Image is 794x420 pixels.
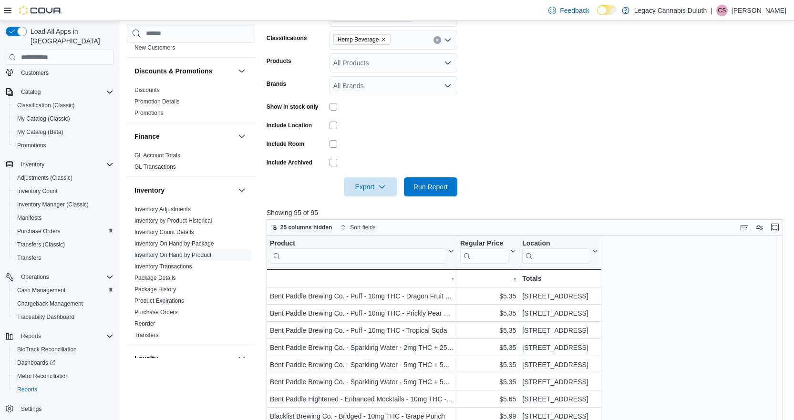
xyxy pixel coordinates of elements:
button: My Catalog (Beta) [10,125,117,139]
span: Chargeback Management [13,298,113,309]
button: Customers [2,65,117,79]
div: [STREET_ADDRESS] [522,376,598,388]
button: Export [344,177,397,196]
span: Purchase Orders [13,225,113,237]
span: Export [350,177,392,196]
div: Calvin Stuart [716,5,728,16]
span: Transfers [134,331,158,339]
a: Inventory Count [13,185,62,197]
div: Regular Price [460,239,508,248]
span: Inventory On Hand by Package [134,240,214,247]
button: Open list of options [444,36,452,44]
div: - [269,273,454,284]
button: Loyalty [236,353,247,364]
span: Hemp Beverage [333,34,391,45]
span: Dark Mode [597,15,598,16]
span: My Catalog (Beta) [13,126,113,138]
span: Inventory On Hand by Product [134,251,211,259]
span: Adjustments (Classic) [13,172,113,184]
div: [STREET_ADDRESS] [522,342,598,353]
a: Inventory On Hand by Product [134,252,211,258]
div: Bent Paddle Brewing Co. - Puff - 10mg THC - Dragon Fruit & Cloudberry Sparkling Water [270,290,454,302]
span: Package Details [134,274,176,282]
div: Finance [127,150,255,176]
h3: Finance [134,132,160,141]
span: Hemp Beverage [338,35,379,44]
a: Feedback [545,1,593,20]
button: Regular Price [460,239,516,264]
div: $5.35 [460,325,516,336]
a: My Catalog (Classic) [13,113,74,124]
button: Inventory [2,158,117,171]
button: Run Report [404,177,457,196]
button: Product [270,239,454,264]
span: Inventory by Product Historical [134,217,212,225]
p: Legacy Cannabis Duluth [634,5,707,16]
div: [STREET_ADDRESS] [522,290,598,302]
span: Reports [21,332,41,340]
span: Metrc Reconciliation [13,370,113,382]
p: | [711,5,712,16]
a: Dashboards [10,356,117,369]
div: Regular Price [460,239,508,264]
p: [PERSON_NAME] [732,5,786,16]
h3: Inventory [134,185,165,195]
a: Discounts [134,87,160,93]
div: Inventory [127,204,255,345]
a: Reorder [134,320,155,327]
button: Promotions [10,139,117,152]
span: Promotions [17,142,46,149]
a: Transfers [13,252,45,264]
a: Manifests [13,212,45,224]
span: Feedback [560,6,589,15]
div: $5.35 [460,290,516,302]
button: Discounts & Promotions [236,65,247,77]
span: Cash Management [17,287,65,294]
a: BioTrack Reconciliation [13,344,81,355]
a: Package Details [134,275,176,281]
span: Product Expirations [134,297,184,305]
a: Purchase Orders [134,309,178,316]
span: 25 columns hidden [280,224,332,231]
button: Inventory [134,185,234,195]
span: Reorder [134,320,155,328]
button: Settings [2,402,117,416]
a: Inventory Adjustments [134,206,191,213]
button: Sort fields [337,222,379,233]
button: Classification (Classic) [10,99,117,112]
span: My Catalog (Beta) [17,128,63,136]
a: Inventory Count Details [134,229,194,236]
input: Dark Mode [597,5,617,15]
button: Transfers (Classic) [10,238,117,251]
span: Transfers (Classic) [17,241,65,248]
button: Reports [17,330,45,342]
span: Customers [17,66,113,78]
span: Inventory Count Details [134,228,194,236]
button: Finance [134,132,234,141]
a: Package History [134,286,176,293]
span: Inventory Transactions [134,263,192,270]
button: Reports [10,383,117,396]
span: Dashboards [13,357,113,369]
a: GL Transactions [134,164,176,170]
span: Operations [21,273,49,281]
span: Reports [17,330,113,342]
button: Clear input [433,36,441,44]
label: Show in stock only [267,103,319,111]
button: Cash Management [10,284,117,297]
a: Promotion Details [134,98,180,105]
span: Reports [17,386,37,393]
button: Operations [2,270,117,284]
button: Transfers [10,251,117,265]
button: Catalog [17,86,44,98]
div: Bent Paddle Brewing Co. - Puff - 10mg THC - Prickly Pear Lemonade [270,307,454,319]
span: Inventory Count [13,185,113,197]
button: Open list of options [444,82,452,90]
div: Bent Paddle Brewing Co. - Sparkling Water - 5mg THC + 5mg CBD - [PERSON_NAME] Stash [270,359,454,370]
a: My Catalog (Beta) [13,126,67,138]
div: Product [270,239,446,264]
